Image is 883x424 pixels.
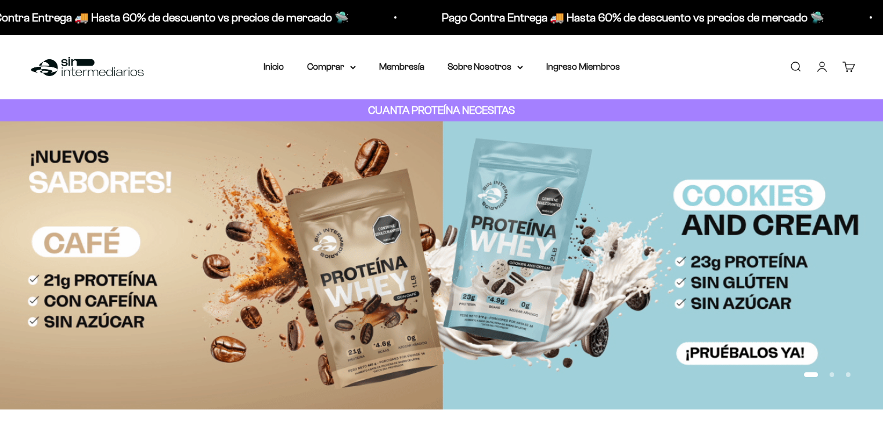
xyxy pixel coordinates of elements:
[264,62,284,71] a: Inicio
[441,8,823,27] p: Pago Contra Entrega 🚚 Hasta 60% de descuento vs precios de mercado 🛸
[307,59,356,74] summary: Comprar
[546,62,620,71] a: Ingreso Miembros
[368,104,515,116] strong: CUANTA PROTEÍNA NECESITAS
[448,59,523,74] summary: Sobre Nosotros
[379,62,424,71] a: Membresía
